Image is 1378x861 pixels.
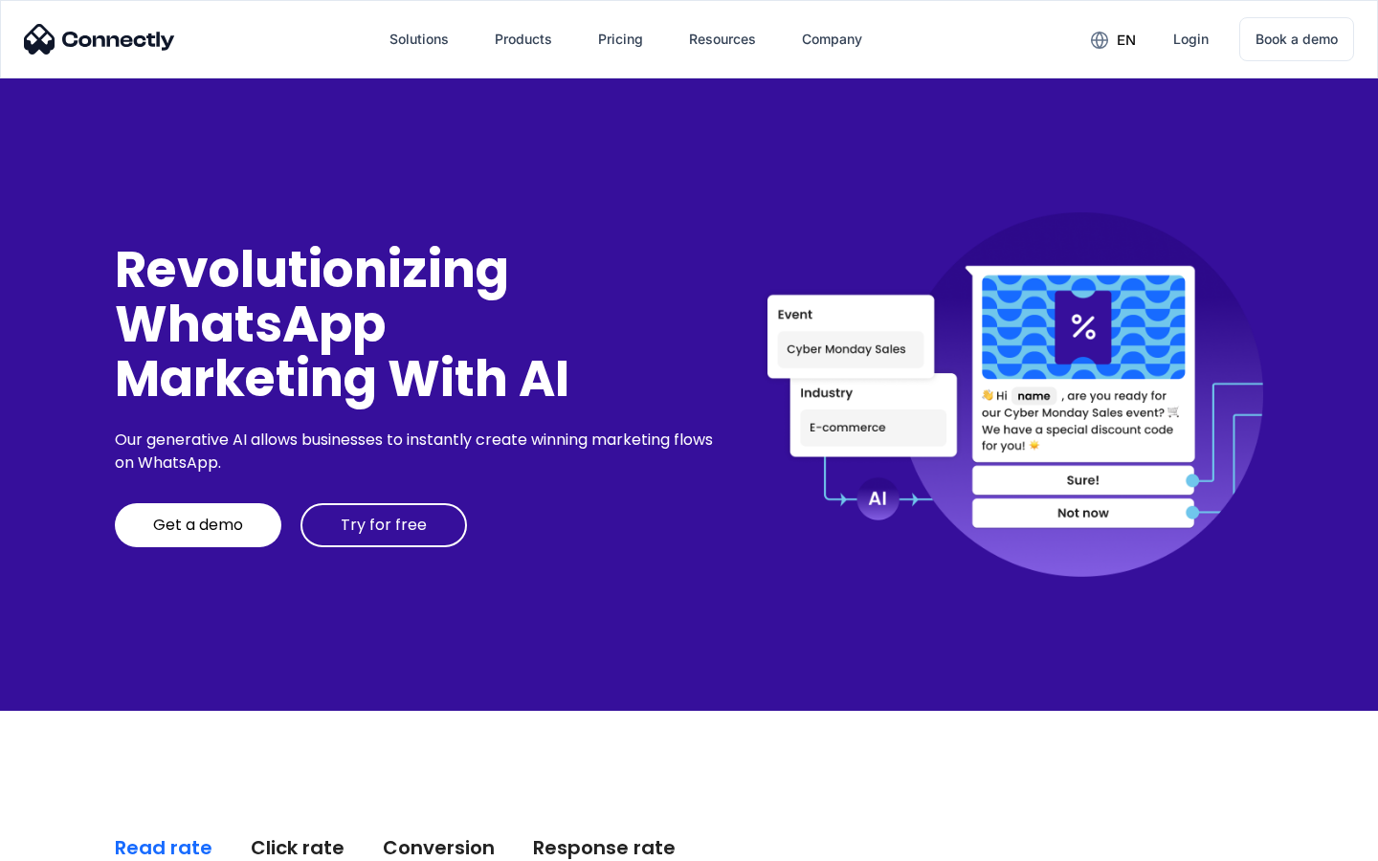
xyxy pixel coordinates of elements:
div: Solutions [389,26,449,53]
a: Try for free [300,503,467,547]
div: Try for free [341,516,427,535]
div: Conversion [383,834,495,861]
div: Our generative AI allows businesses to instantly create winning marketing flows on WhatsApp. [115,429,720,475]
a: Get a demo [115,503,281,547]
aside: Language selected: English [19,828,115,854]
img: Connectly Logo [24,24,175,55]
div: Resources [689,26,756,53]
div: Response rate [533,834,676,861]
div: Products [495,26,552,53]
div: Pricing [598,26,643,53]
div: Read rate [115,834,212,861]
div: Login [1173,26,1209,53]
a: Pricing [583,16,658,62]
div: Get a demo [153,516,243,535]
a: Login [1158,16,1224,62]
ul: Language list [38,828,115,854]
div: en [1117,27,1136,54]
div: Click rate [251,834,344,861]
div: Revolutionizing WhatsApp Marketing With AI [115,242,720,407]
a: Book a demo [1239,17,1354,61]
div: Company [802,26,862,53]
